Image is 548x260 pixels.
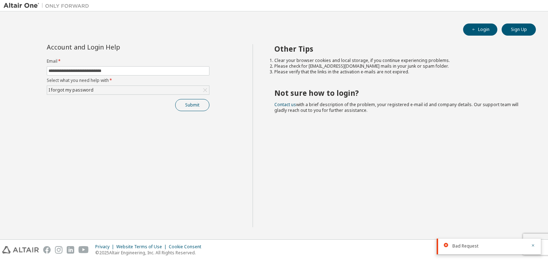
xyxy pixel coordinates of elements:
button: Login [463,24,497,36]
img: youtube.svg [78,246,89,254]
span: with a brief description of the problem, your registered e-mail id and company details. Our suppo... [274,102,518,113]
img: altair_logo.svg [2,246,39,254]
p: © 2025 Altair Engineering, Inc. All Rights Reserved. [95,250,205,256]
img: instagram.svg [55,246,62,254]
button: Submit [175,99,209,111]
img: Altair One [4,2,93,9]
div: Account and Login Help [47,44,177,50]
div: Privacy [95,244,116,250]
span: Bad Request [452,243,478,249]
div: Cookie Consent [169,244,205,250]
h2: Other Tips [274,44,523,53]
label: Select what you need help with [47,78,209,83]
div: I forgot my password [47,86,209,94]
li: Please verify that the links in the activation e-mails are not expired. [274,69,523,75]
div: I forgot my password [47,86,95,94]
li: Clear your browser cookies and local storage, if you continue experiencing problems. [274,58,523,63]
li: Please check for [EMAIL_ADDRESS][DOMAIN_NAME] mails in your junk or spam folder. [274,63,523,69]
img: linkedin.svg [67,246,74,254]
label: Email [47,58,209,64]
h2: Not sure how to login? [274,88,523,98]
div: Website Terms of Use [116,244,169,250]
img: facebook.svg [43,246,51,254]
button: Sign Up [502,24,536,36]
a: Contact us [274,102,296,108]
